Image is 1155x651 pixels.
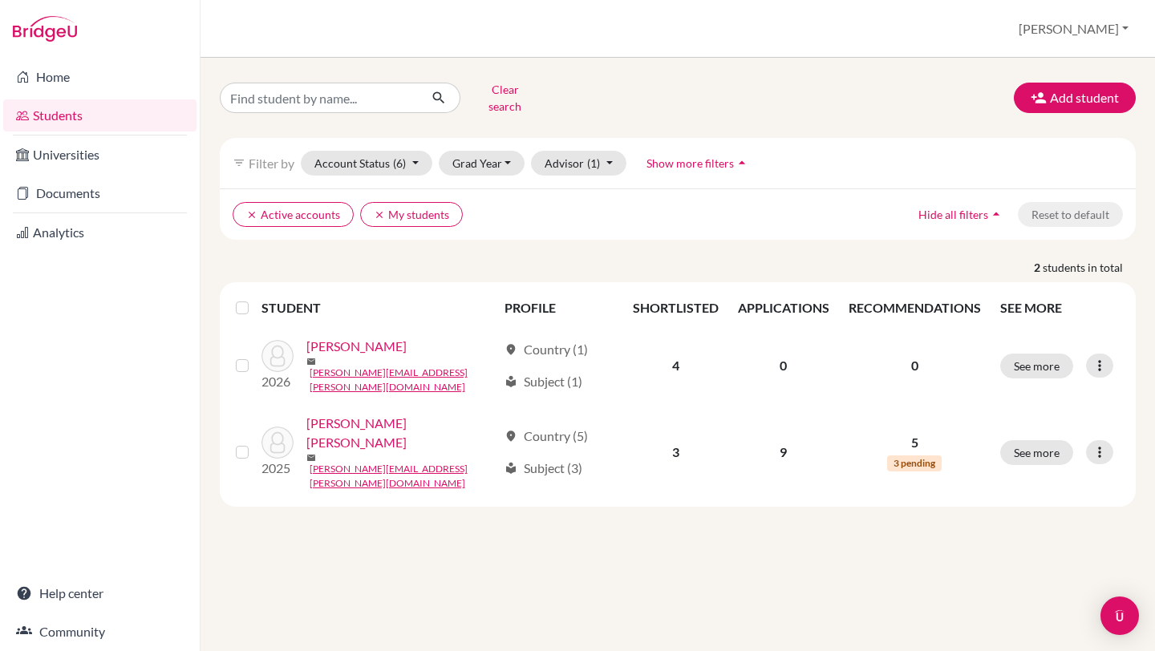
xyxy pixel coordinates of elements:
button: Reset to default [1018,202,1123,227]
span: location_on [505,430,517,443]
i: arrow_drop_up [734,155,750,171]
div: Open Intercom Messenger [1100,596,1139,635]
div: Subject (3) [505,459,582,478]
p: 2025 [261,459,294,478]
span: Show more filters [646,156,734,170]
a: [PERSON_NAME][EMAIL_ADDRESS][PERSON_NAME][DOMAIN_NAME] [310,462,497,491]
span: Hide all filters [918,208,988,221]
button: Account Status(6) [301,151,432,176]
span: mail [306,453,316,463]
span: location_on [505,343,517,356]
button: Hide all filtersarrow_drop_up [905,202,1018,227]
td: 9 [728,404,839,500]
span: local_library [505,462,517,475]
span: mail [306,357,316,366]
span: 3 pending [887,455,942,471]
th: PROFILE [495,289,623,327]
a: Help center [3,577,197,609]
span: students in total [1043,259,1136,276]
th: APPLICATIONS [728,289,839,327]
p: 2026 [261,372,294,391]
a: Universities [3,139,197,171]
a: Students [3,99,197,131]
a: Community [3,616,197,648]
p: 0 [849,356,981,375]
img: Juarez, Isabella [261,340,294,372]
i: clear [374,209,385,220]
i: arrow_drop_up [988,206,1004,222]
i: filter_list [233,156,245,169]
button: clearActive accounts [233,202,354,227]
button: Grad Year [439,151,525,176]
i: clear [246,209,257,220]
button: clearMy students [360,202,463,227]
button: See more [1000,354,1073,378]
a: [PERSON_NAME] [306,337,407,356]
button: See more [1000,440,1073,465]
span: local_library [505,375,517,388]
img: Lardizabal Medina, Isabella [261,427,294,459]
p: 5 [849,433,981,452]
td: 0 [728,327,839,404]
button: Advisor(1) [531,151,626,176]
td: 4 [623,327,728,404]
th: SEE MORE [991,289,1129,327]
span: (6) [393,156,406,170]
th: STUDENT [261,289,495,327]
span: (1) [587,156,600,170]
a: Documents [3,177,197,209]
strong: 2 [1034,259,1043,276]
button: [PERSON_NAME] [1011,14,1136,44]
div: Subject (1) [505,372,582,391]
button: Show more filtersarrow_drop_up [633,151,764,176]
button: Clear search [460,77,549,119]
a: [PERSON_NAME][EMAIL_ADDRESS][PERSON_NAME][DOMAIN_NAME] [310,366,497,394]
a: Analytics [3,216,197,249]
img: Bridge-U [13,16,77,42]
div: Country (5) [505,427,588,446]
th: SHORTLISTED [623,289,728,327]
div: Country (1) [505,340,588,359]
td: 3 [623,404,728,500]
span: Filter by [249,156,294,171]
button: Add student [1014,83,1136,113]
input: Find student by name... [220,83,419,113]
a: Home [3,61,197,93]
a: [PERSON_NAME] [PERSON_NAME] [306,414,497,452]
th: RECOMMENDATIONS [839,289,991,327]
